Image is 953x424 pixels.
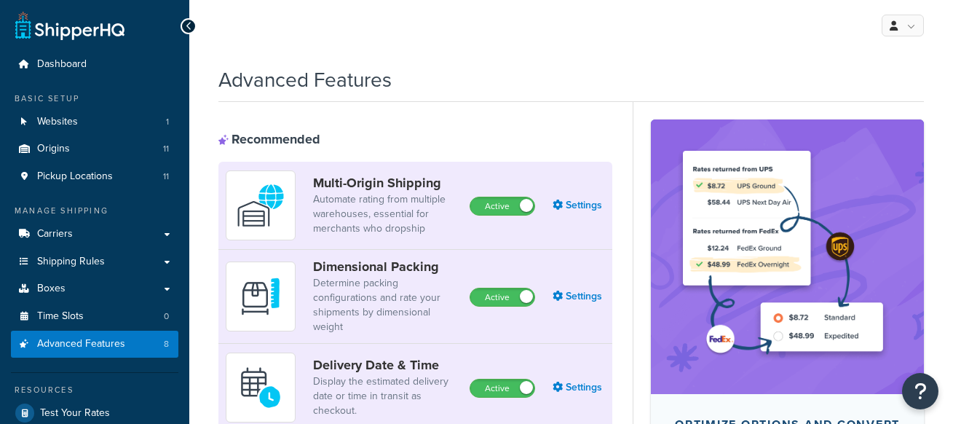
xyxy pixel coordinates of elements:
div: Manage Shipping [11,205,178,217]
span: Shipping Rules [37,256,105,268]
a: Display the estimated delivery date or time in transit as checkout. [313,374,458,418]
a: Origins11 [11,136,178,162]
button: Open Resource Center [902,373,938,409]
a: Advanced Features8 [11,331,178,358]
span: Origins [37,143,70,155]
a: Dashboard [11,51,178,78]
a: Carriers [11,221,178,248]
a: Determine packing configurations and rate your shipments by dimensional weight [313,276,458,334]
a: Pickup Locations11 [11,163,178,190]
div: Resources [11,384,178,396]
li: Pickup Locations [11,163,178,190]
span: Websites [37,116,78,128]
li: Time Slots [11,303,178,330]
h1: Advanced Features [218,66,392,94]
span: Carriers [37,228,73,240]
li: Advanced Features [11,331,178,358]
span: 0 [164,310,169,323]
a: Settings [553,286,605,307]
img: gfkeb5ejjkALwAAAABJRU5ErkJggg== [235,362,286,413]
a: Settings [553,195,605,216]
span: Dashboard [37,58,87,71]
a: Shipping Rules [11,248,178,275]
a: Time Slots0 [11,303,178,330]
a: Automate rating from multiple warehouses, essential for merchants who dropship [313,192,458,236]
a: Multi-Origin Shipping [313,175,458,191]
div: Basic Setup [11,93,178,105]
img: feature-image-rateshop-7084cbbcb2e67ef1d54c2e976f0e592697130d5817b016cf7cc7e13314366067.png [673,141,902,372]
div: Recommended [218,131,320,147]
a: Settings [553,377,605,398]
span: Advanced Features [37,338,125,350]
a: Delivery Date & Time [313,357,458,373]
span: Pickup Locations [37,170,113,183]
span: Test Your Rates [40,407,110,420]
li: Origins [11,136,178,162]
a: Dimensional Packing [313,259,458,275]
img: WatD5o0RtDAAAAAElFTkSuQmCC [235,180,286,231]
label: Active [470,197,534,215]
span: Time Slots [37,310,84,323]
a: Websites1 [11,109,178,136]
li: Websites [11,109,178,136]
label: Active [470,288,534,306]
a: Boxes [11,275,178,302]
span: Boxes [37,283,66,295]
span: 11 [163,143,169,155]
label: Active [470,380,534,397]
span: 8 [164,338,169,350]
img: DTVBYsAAAAAASUVORK5CYII= [235,271,286,322]
span: 1 [166,116,169,128]
span: 11 [163,170,169,183]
